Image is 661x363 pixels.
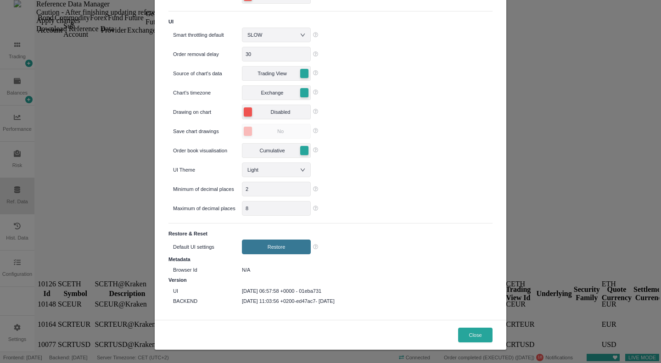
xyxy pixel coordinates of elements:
h3: Version [168,277,493,283]
label: Order removal delay [173,49,242,59]
div: Bbgid [139,290,157,298]
div: Underlying [500,290,535,298]
div: Adapter Ticker [298,285,332,302]
i: icon: down [300,32,305,38]
span:  [363,25,366,33]
label: Source of chart's data [173,68,242,78]
div:  [363,25,605,33]
div: Symbol [22,290,56,298]
label: UI [173,286,242,296]
label: Minimum of decimal places [173,184,242,194]
div: Isin [125,290,137,298]
div: Ric [159,290,170,298]
div: Cfi Code [390,285,407,302]
h3: Metadata [168,257,493,262]
div: Settlement Currency [597,285,631,302]
label: Drawing on chart [173,107,242,117]
div: N/A [242,266,250,274]
div: Xntid [256,290,274,298]
span:  [363,33,366,41]
label: BACKEND [173,296,242,306]
td: 10126 [1,279,20,289]
label: Maximum of decimal places [173,203,242,213]
span: Trading View [245,69,299,78]
div: Conid [172,290,191,298]
div: Egmid [276,290,297,298]
div: Light [247,163,268,177]
td: SCETH [21,279,57,289]
div: Cnpid [235,290,254,298]
label: Chart's timezone [173,88,242,98]
span:  [363,17,366,24]
label: Browser Id [173,265,242,275]
h3: UI [168,19,493,25]
div: Security Family [538,285,564,302]
div: Prime Xm Id [445,281,464,306]
div: Kks Websocket Ticker [408,281,443,306]
button: Restore [242,240,311,254]
div: Description [58,290,123,298]
label: Order book visualisation [173,145,242,156]
div: Lmaxid [193,290,217,298]
span: No [253,127,308,136]
h3: Restore & Reset [168,231,493,237]
label: UI Theme [173,165,242,175]
span: Exchange [245,88,299,97]
div: Nasdaq DL Dataset [364,281,388,306]
span: Disabled [253,107,308,117]
div: Ttid [219,290,232,298]
div: [DATE] 06:57:58 +0000 - 01eba731 [242,287,321,295]
td: SCETH@Kraken [58,279,123,289]
label: Default UI settings [173,242,242,252]
span: Cumulative [245,146,299,155]
div:  [363,33,605,41]
div: Nasdaq DL Database [334,281,363,306]
div:  [363,17,605,25]
div: [DATE] 11:03:56 +0200 - ed47ac7 - [DATE] [242,297,335,305]
div: Id [1,290,20,298]
button: Close [458,328,493,342]
div: SLOW [247,28,271,42]
label: Smart throttling default [173,30,242,40]
td: SCETH [298,279,332,289]
label: Save chart drawings [173,126,242,136]
i: icon: down [300,167,305,173]
div: Trading View Id [465,285,498,302]
div: Quote Currency [566,285,595,302]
